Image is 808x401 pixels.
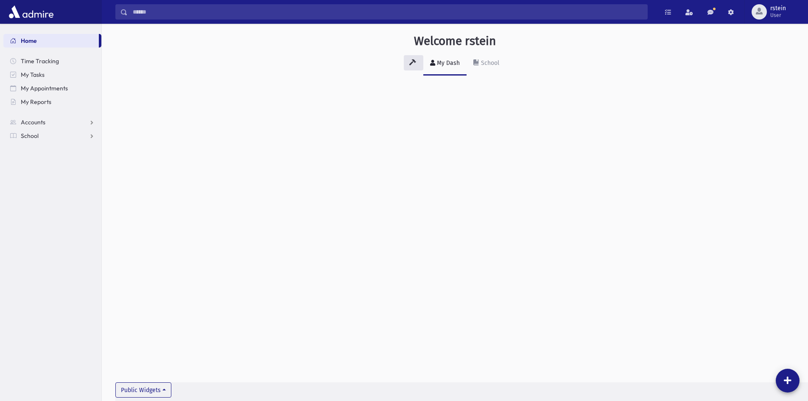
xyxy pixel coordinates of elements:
[414,34,496,48] h3: Welcome rstein
[21,71,45,79] span: My Tasks
[3,115,101,129] a: Accounts
[21,118,45,126] span: Accounts
[467,52,506,76] a: School
[21,132,39,140] span: School
[3,68,101,81] a: My Tasks
[3,129,101,143] a: School
[3,95,101,109] a: My Reports
[435,59,460,67] div: My Dash
[3,81,101,95] a: My Appointments
[423,52,467,76] a: My Dash
[3,34,99,48] a: Home
[21,84,68,92] span: My Appointments
[479,59,499,67] div: School
[128,4,647,20] input: Search
[21,57,59,65] span: Time Tracking
[770,5,786,12] span: rstein
[115,382,171,398] button: Public Widgets
[21,37,37,45] span: Home
[3,54,101,68] a: Time Tracking
[21,98,51,106] span: My Reports
[770,12,786,19] span: User
[7,3,56,20] img: AdmirePro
